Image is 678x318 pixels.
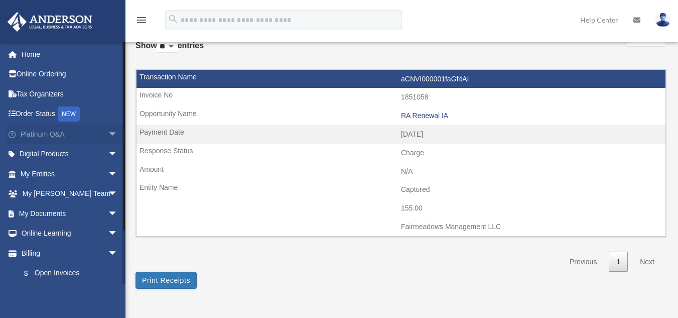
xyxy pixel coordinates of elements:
a: Previous [562,252,604,272]
span: arrow_drop_down [108,164,128,184]
a: Platinum Q&Aarrow_drop_down [7,124,133,144]
span: arrow_drop_down [108,224,128,244]
button: Print Receipts [135,272,197,289]
a: menu [135,18,148,26]
img: User Pic [655,13,670,27]
a: Online Ordering [7,64,133,84]
span: arrow_drop_down [108,124,128,145]
a: My [PERSON_NAME] Teamarrow_drop_down [7,184,133,204]
select: Showentries [157,41,178,53]
a: 1 [609,252,628,272]
a: Online Learningarrow_drop_down [7,224,133,244]
td: Charge [137,144,665,163]
label: Show entries [135,39,204,63]
a: My Documentsarrow_drop_down [7,203,133,224]
a: Past Invoices [14,283,128,303]
td: N/A [137,162,665,181]
td: Fairmeadows Management LLC [137,218,665,237]
i: search [168,14,179,25]
a: Tax Organizers [7,84,133,104]
a: Billingarrow_drop_down [7,243,133,263]
div: NEW [58,107,80,122]
a: Next [632,252,662,272]
td: Captured [137,180,665,199]
span: arrow_drop_down [108,144,128,165]
span: arrow_drop_down [108,203,128,224]
a: Home [7,44,133,64]
td: [DATE] [137,125,665,144]
a: $Open Invoices [14,263,133,284]
td: 1851058 [137,88,665,107]
a: My Entitiesarrow_drop_down [7,164,133,184]
td: 155.00 [137,199,665,218]
span: $ [30,267,35,280]
a: Order StatusNEW [7,104,133,125]
td: aCNVI000001faGf4AI [137,70,665,89]
span: arrow_drop_down [108,184,128,204]
i: menu [135,14,148,26]
div: RA Renewal IA [401,112,660,120]
a: Digital Productsarrow_drop_down [7,144,133,164]
img: Anderson Advisors Platinum Portal [5,12,95,32]
span: arrow_drop_down [108,243,128,264]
